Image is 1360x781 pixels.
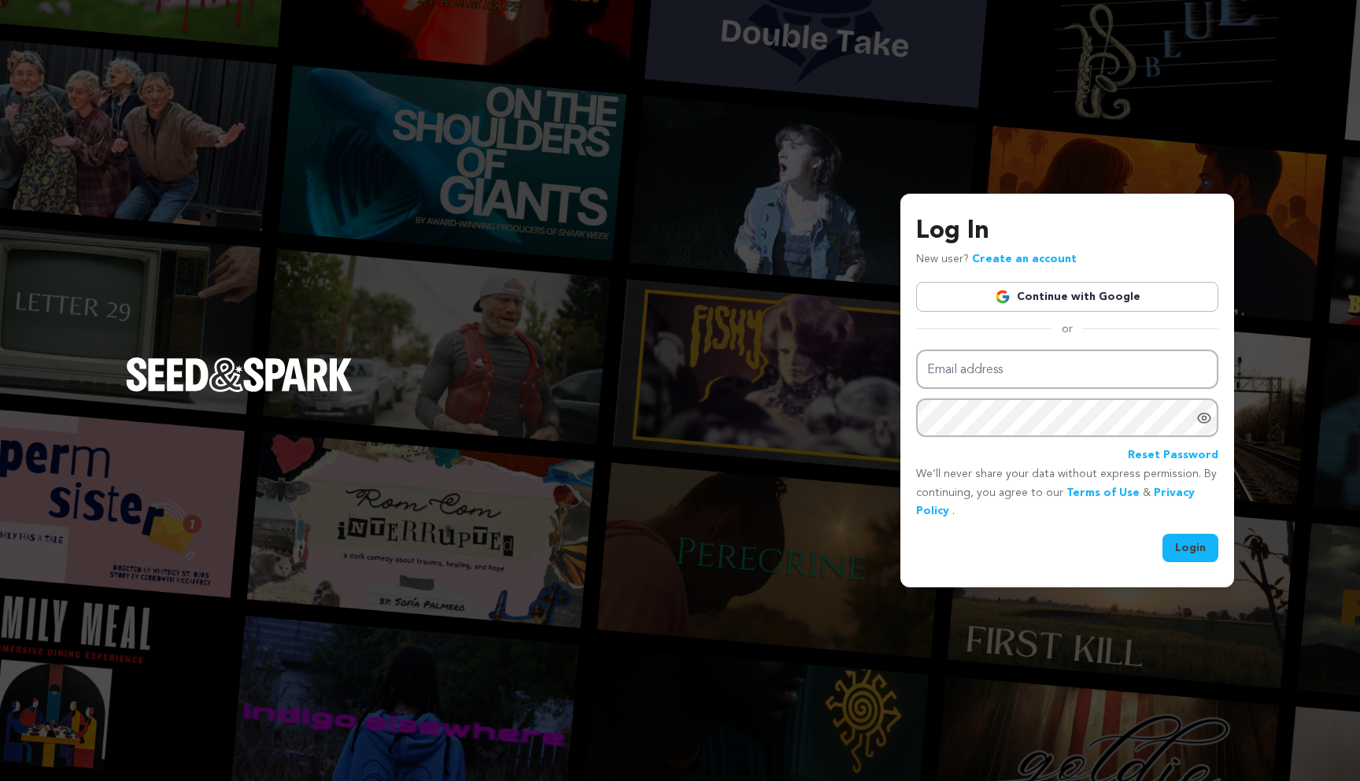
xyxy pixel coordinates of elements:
span: or [1052,321,1082,337]
input: Email address [916,350,1218,390]
a: Terms of Use [1066,487,1140,498]
a: Show password as plain text. Warning: this will display your password on the screen. [1196,410,1212,426]
h3: Log In [916,213,1218,250]
p: We’ll never share your data without express permission. By continuing, you agree to our & . [916,465,1218,521]
a: Seed&Spark Homepage [126,357,353,424]
button: Login [1162,534,1218,562]
img: Google logo [995,289,1011,305]
a: Create an account [972,254,1077,265]
a: Continue with Google [916,282,1218,312]
p: New user? [916,250,1077,269]
img: Seed&Spark Logo [126,357,353,392]
a: Reset Password [1128,446,1218,465]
